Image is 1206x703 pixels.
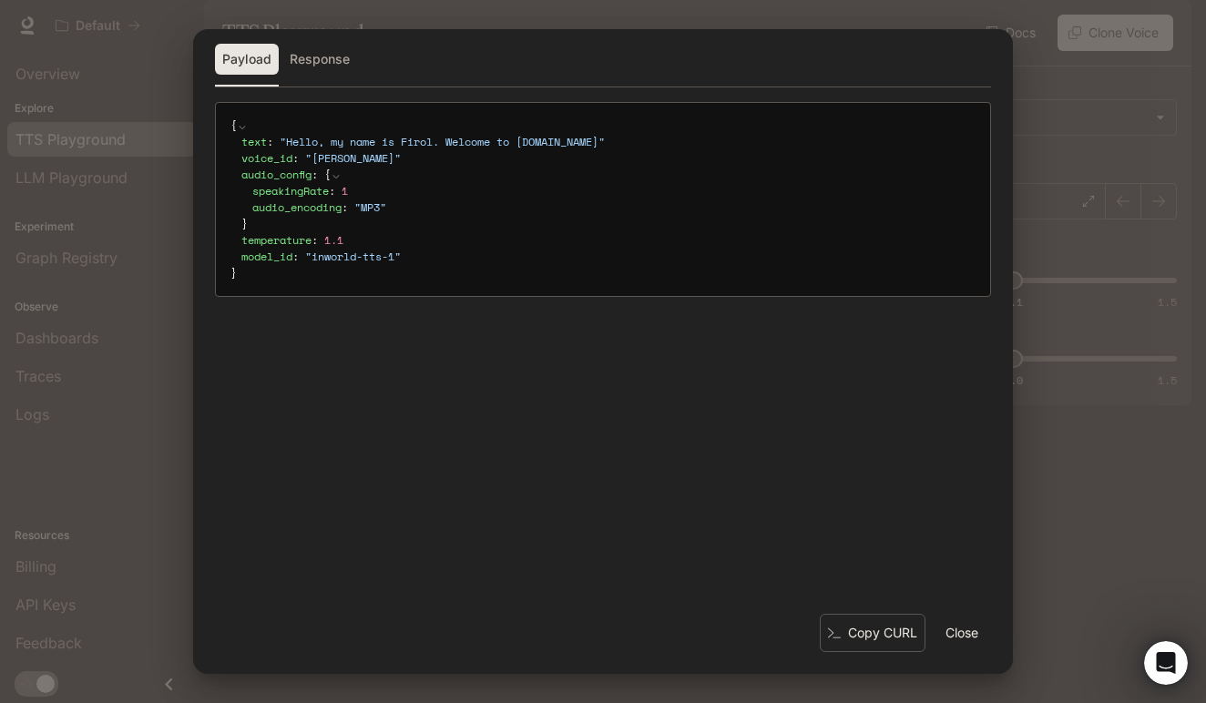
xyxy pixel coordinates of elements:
[230,117,237,133] span: {
[324,167,331,182] span: {
[280,134,605,149] span: " Hello, my name is Firol. Welcome to [DOMAIN_NAME] "
[241,249,292,264] span: model_id
[305,249,401,264] span: " inworld-tts-1 "
[241,216,248,231] span: }
[252,183,976,199] div: :
[241,167,312,182] span: audio_config
[230,265,237,280] span: }
[820,614,925,653] button: Copy CURL
[324,232,343,248] span: 1.1
[241,167,976,232] div: :
[933,615,991,651] button: Close
[241,232,976,249] div: :
[305,150,401,166] span: " [PERSON_NAME] "
[1144,641,1188,685] iframe: Intercom live chat
[252,183,329,199] span: speakingRate
[241,232,312,248] span: temperature
[241,249,976,265] div: :
[215,44,279,75] button: Payload
[252,199,342,215] span: audio_encoding
[342,183,348,199] span: 1
[241,150,976,167] div: :
[241,134,976,150] div: :
[354,199,386,215] span: " MP3 "
[241,134,267,149] span: text
[252,199,976,216] div: :
[282,44,357,75] button: Response
[241,150,292,166] span: voice_id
